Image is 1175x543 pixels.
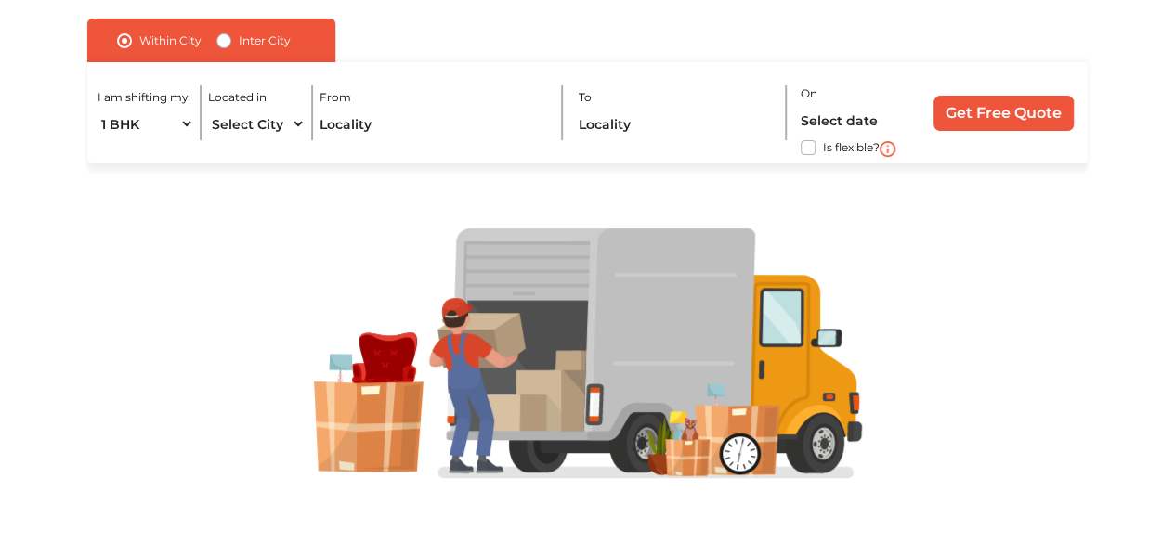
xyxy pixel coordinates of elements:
[320,108,548,140] input: Locality
[239,30,291,52] label: Inter City
[801,85,817,102] label: On
[208,89,267,106] label: Located in
[880,141,895,157] img: i
[320,89,351,106] label: From
[801,104,916,136] input: Select date
[139,30,202,52] label: Within City
[823,136,880,156] label: Is flexible?
[98,89,189,106] label: I am shifting my
[579,108,775,140] input: Locality
[933,96,1074,131] input: Get Free Quote
[579,89,592,106] label: To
